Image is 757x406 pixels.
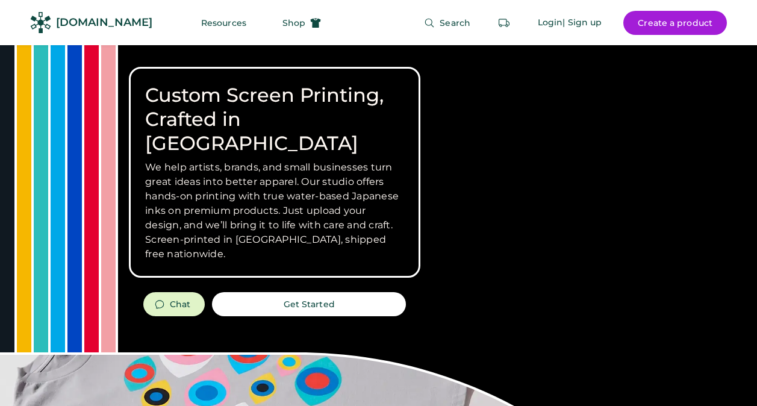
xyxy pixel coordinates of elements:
[410,11,485,35] button: Search
[145,160,404,261] h3: We help artists, brands, and small businesses turn great ideas into better apparel. Our studio of...
[492,11,516,35] button: Retrieve an order
[282,19,305,27] span: Shop
[187,11,261,35] button: Resources
[562,17,602,29] div: | Sign up
[145,83,404,155] h1: Custom Screen Printing, Crafted in [GEOGRAPHIC_DATA]
[56,15,152,30] div: [DOMAIN_NAME]
[538,17,563,29] div: Login
[623,11,727,35] button: Create a product
[212,292,406,316] button: Get Started
[268,11,335,35] button: Shop
[440,19,470,27] span: Search
[30,12,51,33] img: Rendered Logo - Screens
[700,352,752,404] iframe: Front Chat
[143,292,205,316] button: Chat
